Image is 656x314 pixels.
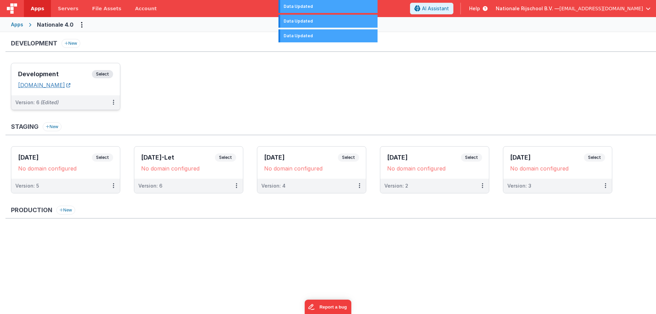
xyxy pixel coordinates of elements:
[37,21,73,29] div: Nationale 4.0
[496,5,651,12] button: Nationale Rijschool B.V. — [EMAIL_ADDRESS][DOMAIN_NAME]
[422,5,449,12] span: AI Assistant
[469,5,480,12] span: Help
[92,5,122,12] span: File Assets
[215,153,236,162] span: Select
[58,5,78,12] span: Servers
[11,207,52,214] h3: Production
[76,19,87,30] button: Options
[338,153,359,162] span: Select
[410,3,453,14] button: AI Assistant
[15,182,39,189] div: Version: 5
[141,154,215,161] h3: [DATE]-Let
[15,99,59,106] div: Version: 6
[387,154,461,161] h3: [DATE]
[18,154,92,161] h3: [DATE]
[510,154,584,161] h3: [DATE]
[92,70,113,78] span: Select
[18,82,70,88] a: [DOMAIN_NAME]
[461,153,482,162] span: Select
[11,123,39,130] h3: Staging
[11,21,23,28] div: Apps
[261,182,286,189] div: Version: 4
[18,165,113,172] div: No domain configured
[141,165,236,172] div: No domain configured
[56,206,75,215] button: New
[61,39,80,48] button: New
[284,3,374,10] div: Data Updated
[92,153,113,162] span: Select
[510,165,605,172] div: No domain configured
[284,33,374,39] div: Data Updated
[264,165,359,172] div: No domain configured
[18,71,92,78] h3: Development
[41,99,59,105] span: (Edited)
[138,182,162,189] div: Version: 6
[387,165,482,172] div: No domain configured
[507,182,531,189] div: Version: 3
[496,5,559,12] span: Nationale Rijschool B.V. —
[31,5,44,12] span: Apps
[43,122,61,131] button: New
[11,40,57,47] h3: Development
[584,153,605,162] span: Select
[284,18,374,24] div: Data Updated
[305,300,352,314] iframe: Marker.io feedback button
[264,154,338,161] h3: [DATE]
[559,5,643,12] span: [EMAIL_ADDRESS][DOMAIN_NAME]
[384,182,408,189] div: Version: 2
